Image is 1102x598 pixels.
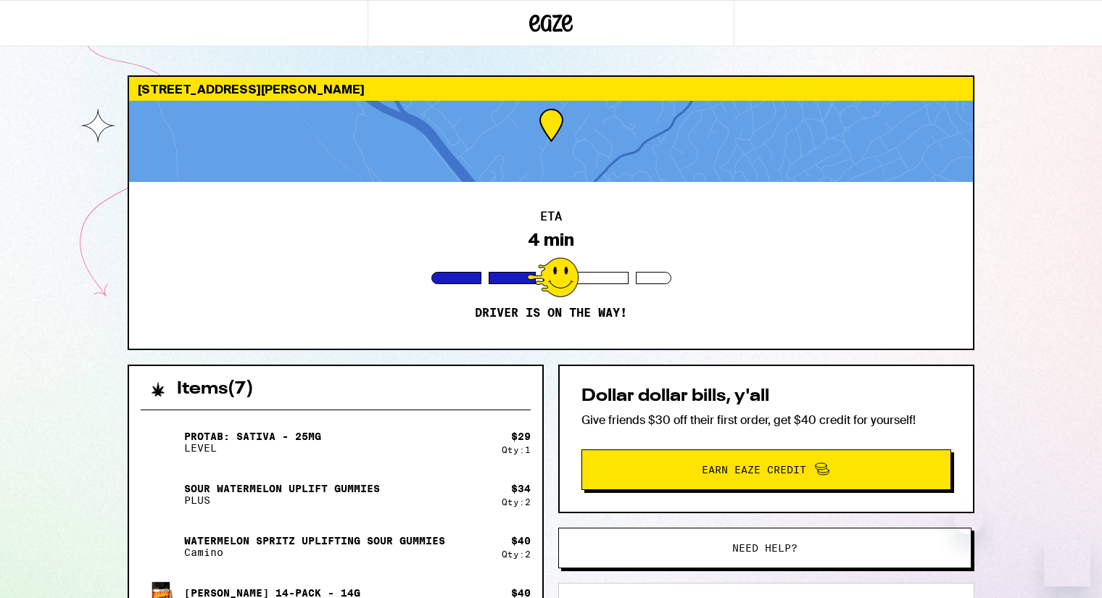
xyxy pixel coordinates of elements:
span: Earn Eaze Credit [702,465,806,475]
h2: Dollar dollar bills, y'all [581,388,951,405]
h2: ETA [540,211,562,223]
iframe: Close message [954,505,983,534]
p: ProTab: Sativa - 25mg [184,431,321,442]
div: $ 29 [511,431,531,442]
div: $ 34 [511,483,531,494]
p: LEVEL [184,442,321,454]
div: [STREET_ADDRESS][PERSON_NAME] [129,77,973,101]
button: Need help? [558,528,971,568]
h2: Items ( 7 ) [177,381,254,398]
div: Qty: 2 [502,549,531,559]
p: Driver is on the way! [475,306,627,320]
div: $ 40 [511,535,531,547]
p: PLUS [184,494,380,506]
p: Sour Watermelon UPLIFT Gummies [184,483,380,494]
button: Earn Eaze Credit [581,449,951,490]
div: Qty: 2 [502,497,531,507]
p: Give friends $30 off their first order, get $40 credit for yourself! [581,412,951,428]
span: Need help? [732,543,797,553]
img: Sour Watermelon UPLIFT Gummies [141,474,181,515]
div: 4 min [528,230,574,250]
p: Camino [184,547,445,558]
img: ProTab: Sativa - 25mg [141,422,181,462]
img: Watermelon Spritz Uplifting Sour Gummies [141,526,181,567]
iframe: Button to launch messaging window [1044,540,1090,586]
div: Qty: 1 [502,445,531,454]
p: Watermelon Spritz Uplifting Sour Gummies [184,535,445,547]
